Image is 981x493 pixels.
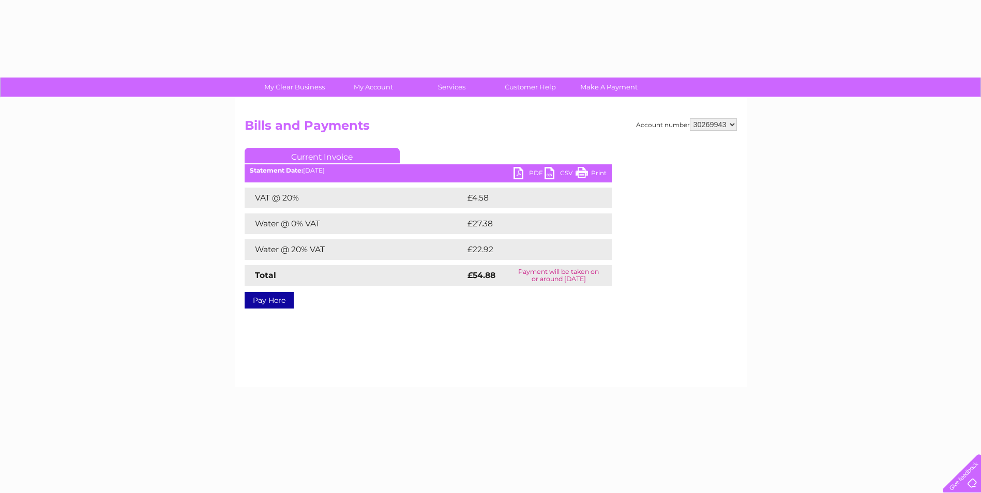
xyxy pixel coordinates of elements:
[465,213,591,234] td: £27.38
[488,78,573,97] a: Customer Help
[252,78,337,97] a: My Clear Business
[409,78,494,97] a: Services
[506,265,612,286] td: Payment will be taken on or around [DATE]
[245,148,400,163] a: Current Invoice
[245,239,465,260] td: Water @ 20% VAT
[245,167,612,174] div: [DATE]
[330,78,416,97] a: My Account
[245,213,465,234] td: Water @ 0% VAT
[576,167,607,182] a: Print
[514,167,545,182] a: PDF
[245,118,737,138] h2: Bills and Payments
[566,78,652,97] a: Make A Payment
[250,166,303,174] b: Statement Date:
[545,167,576,182] a: CSV
[255,270,276,280] strong: Total
[467,270,495,280] strong: £54.88
[465,239,591,260] td: £22.92
[245,188,465,208] td: VAT @ 20%
[636,118,737,131] div: Account number
[465,188,587,208] td: £4.58
[245,292,294,309] a: Pay Here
